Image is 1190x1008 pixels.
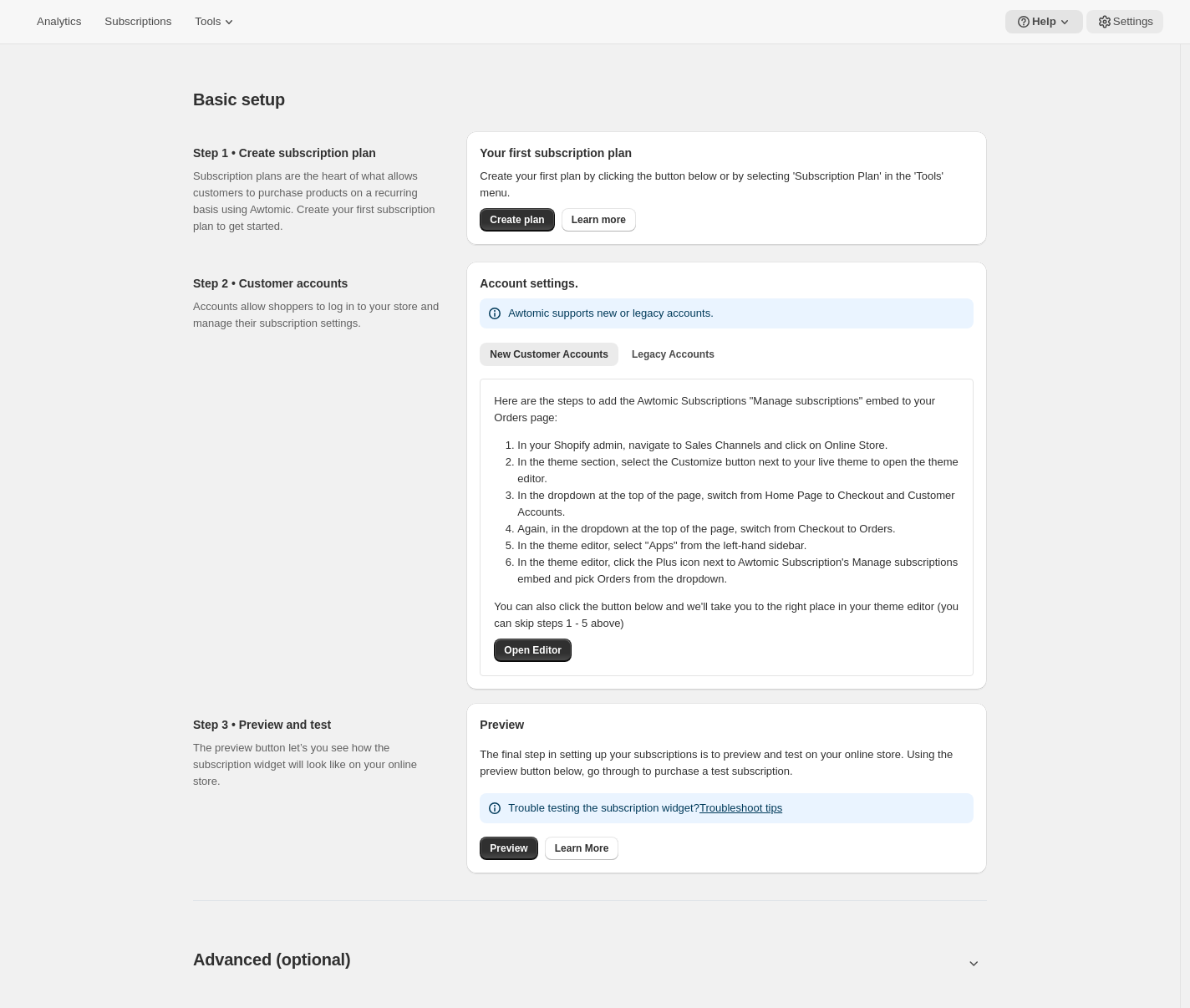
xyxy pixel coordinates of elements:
h2: Step 3 • Preview and test [193,716,440,733]
span: Create plan [490,213,544,227]
button: Help [1005,10,1083,33]
h2: Your first subscription plan [480,145,974,161]
h2: Step 2 • Customer accounts [193,275,440,292]
button: Settings [1086,10,1163,33]
a: Learn More [545,837,619,860]
button: Open Editor [494,639,572,662]
li: In your Shopify admin, navigate to Sales Channels and click on Online Store. [517,437,969,454]
span: Basic setup [193,90,285,109]
button: Legacy Accounts [622,343,725,366]
button: Subscriptions [94,10,181,33]
span: Settings [1113,15,1153,28]
li: In the theme editor, click the Plus icon next to Awtomic Subscription's Manage subscriptions embe... [517,554,969,588]
span: Advanced (optional) [193,950,350,969]
p: Trouble testing the subscription widget? [508,800,782,817]
li: In the dropdown at the top of the page, switch from Home Page to Checkout and Customer Accounts. [517,487,969,521]
button: Analytics [27,10,91,33]
p: You can also click the button below and we'll take you to the right place in your theme editor (y... [494,598,959,632]
span: Preview [490,842,527,855]
p: Here are the steps to add the Awtomic Subscriptions "Manage subscriptions" embed to your Orders p... [494,393,959,426]
p: Awtomic supports new or legacy accounts. [508,305,713,322]
span: Subscriptions [104,15,171,28]
a: Preview [480,837,537,860]
span: Analytics [37,15,81,28]
span: Legacy Accounts [632,348,715,361]
button: New Customer Accounts [480,343,618,366]
span: Learn more [572,213,626,227]
p: Subscription plans are the heart of what allows customers to purchase products on a recurring bas... [193,168,440,235]
p: The final step in setting up your subscriptions is to preview and test on your online store. Usin... [480,746,974,780]
span: New Customer Accounts [490,348,608,361]
li: In the theme section, select the Customize button next to your live theme to open the theme editor. [517,454,969,487]
p: The preview button let’s you see how the subscription widget will look like on your online store. [193,740,440,790]
span: Learn More [555,842,609,855]
span: Open Editor [504,644,562,657]
p: Create your first plan by clicking the button below or by selecting 'Subscription Plan' in the 'T... [480,168,974,201]
a: Learn more [562,208,636,232]
span: Help [1032,15,1056,28]
span: Tools [195,15,221,28]
button: Create plan [480,208,554,232]
button: Tools [185,10,247,33]
p: Accounts allow shoppers to log in to your store and manage their subscription settings. [193,298,440,332]
h2: Step 1 • Create subscription plan [193,145,440,161]
li: In the theme editor, select "Apps" from the left-hand sidebar. [517,537,969,554]
h2: Account settings. [480,275,974,292]
li: Again, in the dropdown at the top of the page, switch from Checkout to Orders. [517,521,969,537]
a: Troubleshoot tips [699,802,782,814]
h2: Preview [480,716,974,733]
